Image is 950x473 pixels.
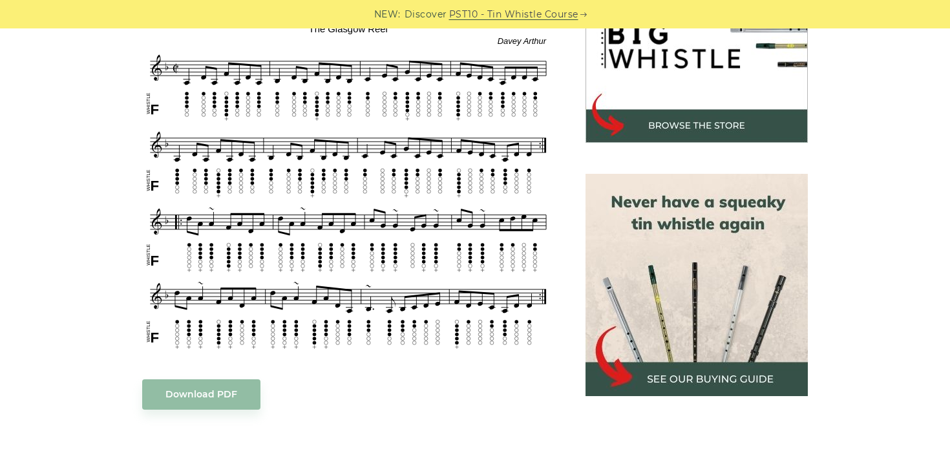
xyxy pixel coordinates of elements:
a: PST10 - Tin Whistle Course [449,7,578,22]
a: Download PDF [142,379,260,410]
span: Discover [405,7,447,22]
span: NEW: [374,7,401,22]
img: tin whistle buying guide [586,174,808,396]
